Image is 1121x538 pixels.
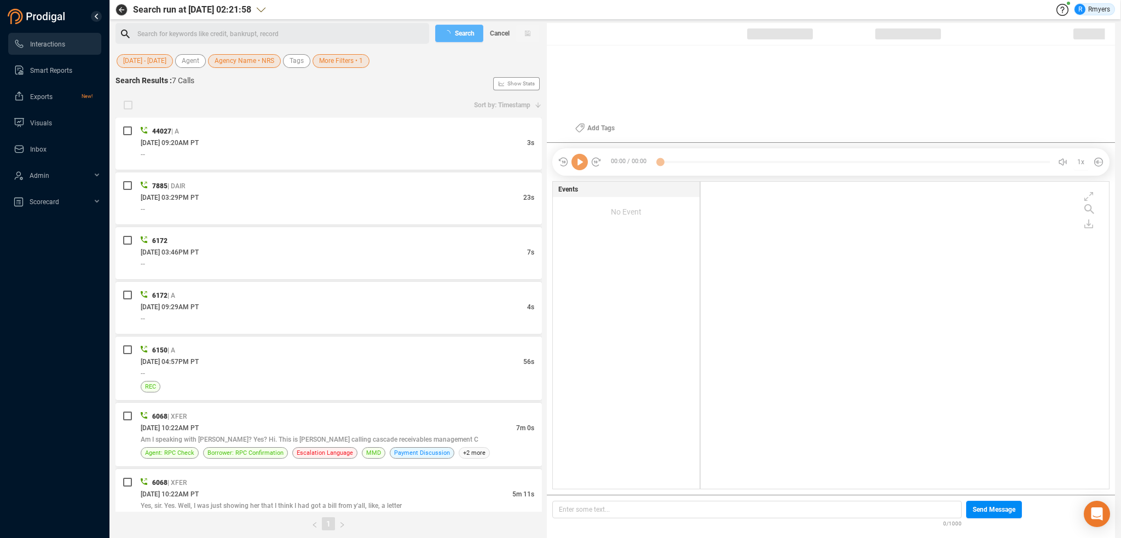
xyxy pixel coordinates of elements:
[115,403,542,466] div: 6068| XFER[DATE] 10:22AM PT7m 0sAm I speaking with [PERSON_NAME]? Yes? Hi. This is [PERSON_NAME] ...
[8,138,101,160] li: Inbox
[527,248,534,256] span: 7s
[152,182,167,190] span: 7885
[297,448,353,458] span: Escalation Language
[167,182,185,190] span: | DAIR
[973,501,1015,518] span: Send Message
[308,517,322,530] li: Previous Page
[141,194,199,201] span: [DATE] 03:29PM PT
[208,54,281,68] button: Agency Name • NRS
[14,33,93,55] a: Interactions
[467,96,542,114] button: Sort by: Timestamp
[30,198,59,206] span: Scorecard
[14,138,93,160] a: Inbox
[313,54,369,68] button: More Filters • 1
[527,303,534,311] span: 4s
[30,172,49,180] span: Admin
[141,502,402,510] span: Yes, sir. Yes. Well, I was just showing her that I think I had got a bill from y'all, like, a letter
[207,448,284,458] span: Borrower: RPC Confirmation
[167,479,187,487] span: | XFER
[30,93,53,101] span: Exports
[167,346,175,354] span: | A
[523,358,534,366] span: 56s
[8,59,101,81] li: Smart Reports
[335,517,349,530] button: right
[141,358,199,366] span: [DATE] 04:57PM PT
[553,197,700,227] div: No Event
[115,282,542,334] div: 6172| A[DATE] 09:29AM PT4s--
[319,54,363,68] span: More Filters • 1
[115,337,542,400] div: 6150| A[DATE] 04:57PM PT56s--REC
[152,237,167,245] span: 6172
[115,227,542,279] div: 6172[DATE] 03:46PM PT7s--
[493,77,540,90] button: Show Stats
[459,447,490,459] span: +2 more
[30,67,72,74] span: Smart Reports
[141,205,145,213] span: --
[290,54,304,68] span: Tags
[82,85,93,107] span: New!
[152,292,167,299] span: 6172
[8,33,101,55] li: Interactions
[587,119,615,137] span: Add Tags
[966,501,1022,518] button: Send Message
[175,54,206,68] button: Agent
[141,151,145,158] span: --
[182,54,199,68] span: Agent
[14,85,93,107] a: ExportsNew!
[141,139,199,147] span: [DATE] 09:20AM PT
[141,248,199,256] span: [DATE] 03:46PM PT
[167,292,175,299] span: | A
[14,112,93,134] a: Visuals
[558,184,578,194] span: Events
[30,41,65,48] span: Interactions
[308,517,322,530] button: left
[1073,154,1089,170] button: 1x
[490,25,510,42] span: Cancel
[133,3,251,16] span: Search run at [DATE] 02:21:58
[366,448,381,458] span: MMD
[30,119,52,127] span: Visuals
[141,303,199,311] span: [DATE] 09:29AM PT
[115,469,542,533] div: 6068| XFER[DATE] 10:22AM PT5m 11sYes, sir. Yes. Well, I was just showing her that I think I had g...
[115,76,172,85] span: Search Results :
[115,118,542,170] div: 44027| A[DATE] 09:20AM PT3s--
[1078,4,1082,15] span: R
[512,490,534,498] span: 5m 11s
[167,413,187,420] span: | XFER
[523,194,534,201] span: 23s
[152,479,167,487] span: 6068
[141,490,199,498] span: [DATE] 10:22AM PT
[145,381,156,392] span: REC
[14,59,93,81] a: Smart Reports
[943,518,962,528] span: 0/1000
[141,424,199,432] span: [DATE] 10:22AM PT
[322,518,334,530] a: 1
[507,18,535,149] span: Show Stats
[339,522,345,528] span: right
[123,54,166,68] span: [DATE] - [DATE]
[322,517,335,530] li: 1
[152,346,167,354] span: 6150
[117,54,173,68] button: [DATE] - [DATE]
[141,369,145,377] span: --
[516,424,534,432] span: 7m 0s
[1084,501,1110,527] div: Open Intercom Messenger
[30,146,47,153] span: Inbox
[172,76,194,85] span: 7 Calls
[8,85,101,107] li: Exports
[394,448,450,458] span: Payment Discussion
[1077,153,1084,171] span: 1x
[171,128,179,135] span: | A
[141,315,145,322] span: --
[311,522,318,528] span: left
[215,54,274,68] span: Agency Name • NRS
[8,9,68,24] img: prodigal-logo
[115,172,542,224] div: 7885| DAIR[DATE] 03:29PM PT23s--
[602,154,660,170] span: 00:00 / 00:00
[152,128,171,135] span: 44027
[483,25,516,42] button: Cancel
[1074,4,1110,15] div: Rmyers
[141,260,145,268] span: --
[145,448,194,458] span: Agent: RPC Check
[152,413,167,420] span: 6068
